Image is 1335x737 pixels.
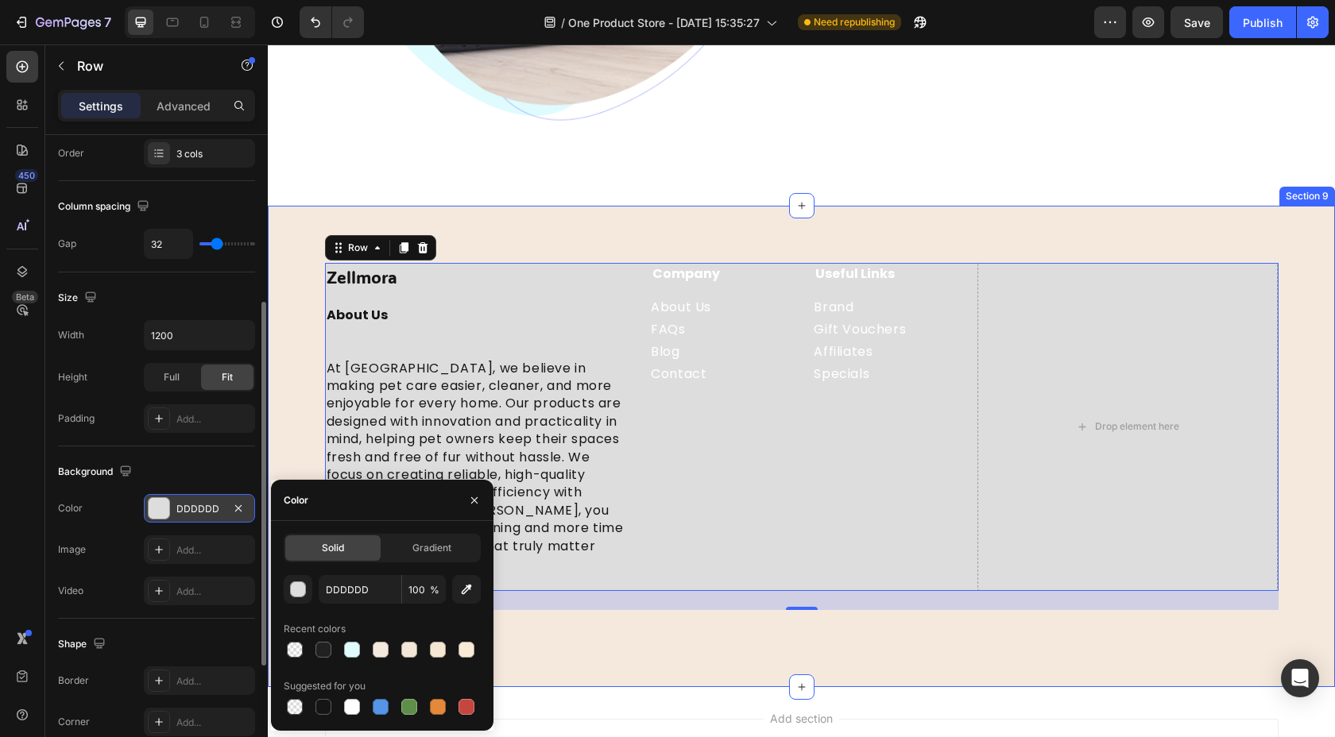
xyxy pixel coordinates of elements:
p: Useful Links [548,220,682,239]
p: Row [77,56,212,75]
input: Eg: FFFFFF [319,575,401,604]
div: Row [77,196,103,210]
span: Fit [222,370,233,384]
div: Suggested for you [284,679,366,693]
div: Publish [1243,14,1283,31]
div: Color [58,501,83,515]
div: Width [58,328,84,342]
span: / [561,14,565,31]
div: DDDDDD [176,502,222,516]
div: Add... [176,674,251,689]
div: Corner [58,715,90,729]
p: 7 [104,13,111,32]
a: Gift Vouchers [546,276,638,294]
a: Specials [546,321,602,338]
span: One Product Store - [DATE] 15:35:27 [568,14,760,31]
a: FAQs [383,276,417,294]
div: Add... [176,585,251,599]
div: Background [58,461,135,483]
a: About Us [383,254,443,272]
span: Save [1184,16,1210,29]
div: Height [58,370,87,384]
span: Need republishing [814,15,895,29]
p: Settings [79,98,123,114]
div: Order [58,146,84,160]
div: Beta [12,291,38,303]
iframe: Design area [268,44,1335,737]
p: Company [385,220,519,239]
a: Affiliates [546,299,605,316]
span: Full [164,370,180,384]
button: Save [1171,6,1223,38]
div: Shape [58,634,109,655]
span: % [430,583,439,597]
div: 3 cols [176,147,251,161]
div: Add... [176,412,251,426]
div: Undo/Redo [300,6,364,38]
button: 7 [6,6,118,38]
div: Padding [58,411,95,426]
a: Contact [383,321,439,338]
div: Image [58,542,86,557]
div: Recent colors [284,622,346,636]
div: Drop element here [827,376,911,388]
p: Advanced [157,98,211,114]
div: 450 [15,169,38,182]
span: Solid [322,541,344,555]
div: Column spacing [58,196,153,218]
div: Open Intercom Messenger [1281,659,1319,697]
div: Size [58,287,100,309]
div: Border [58,673,89,688]
a: Brand [546,254,586,272]
input: Auto [145,321,254,349]
span: Add section [496,666,571,682]
a: Blog [383,299,412,316]
span: Gradient [412,541,451,555]
button: Publish [1229,6,1296,38]
input: Auto [145,230,192,258]
div: Video [58,584,83,598]
div: Add... [176,716,251,730]
div: Add... [176,543,251,558]
div: Gap [58,237,76,251]
div: Section 9 [1015,145,1064,159]
div: Color [284,493,308,507]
